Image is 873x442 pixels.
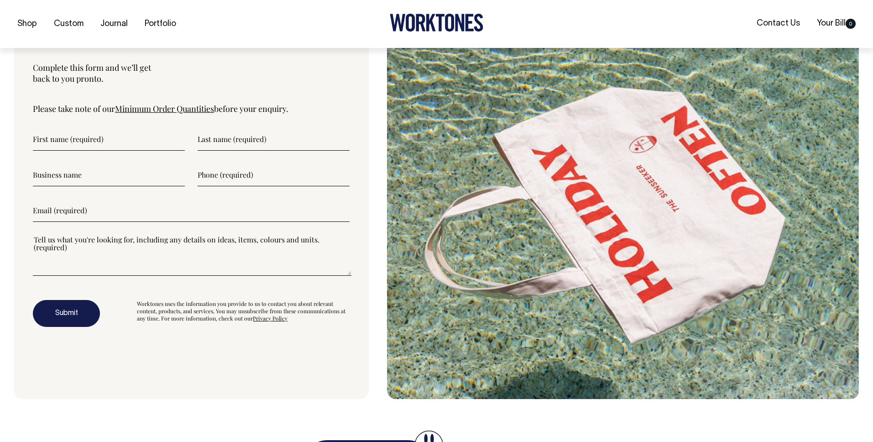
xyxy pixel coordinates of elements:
[753,16,804,31] a: Contact Us
[33,62,350,84] p: Complete this form and we’ll get back to you pronto.
[33,199,350,222] input: Email (required)
[14,16,41,32] a: Shop
[813,16,859,31] a: Your Bill0
[33,128,185,151] input: First name (required)
[137,300,350,327] div: Worktones uses the information you provide to us to contact you about relevant content, products,...
[50,16,87,32] a: Custom
[33,103,350,114] p: Please take note of our before your enquiry.
[115,103,214,114] a: Minimum Order Quantities
[141,16,180,32] a: Portfolio
[253,315,288,322] a: Privacy Policy
[33,163,185,186] input: Business name
[198,163,350,186] input: Phone (required)
[198,128,350,151] input: Last name (required)
[33,300,100,327] button: Submit
[97,16,131,32] a: Journal
[846,19,856,29] span: 0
